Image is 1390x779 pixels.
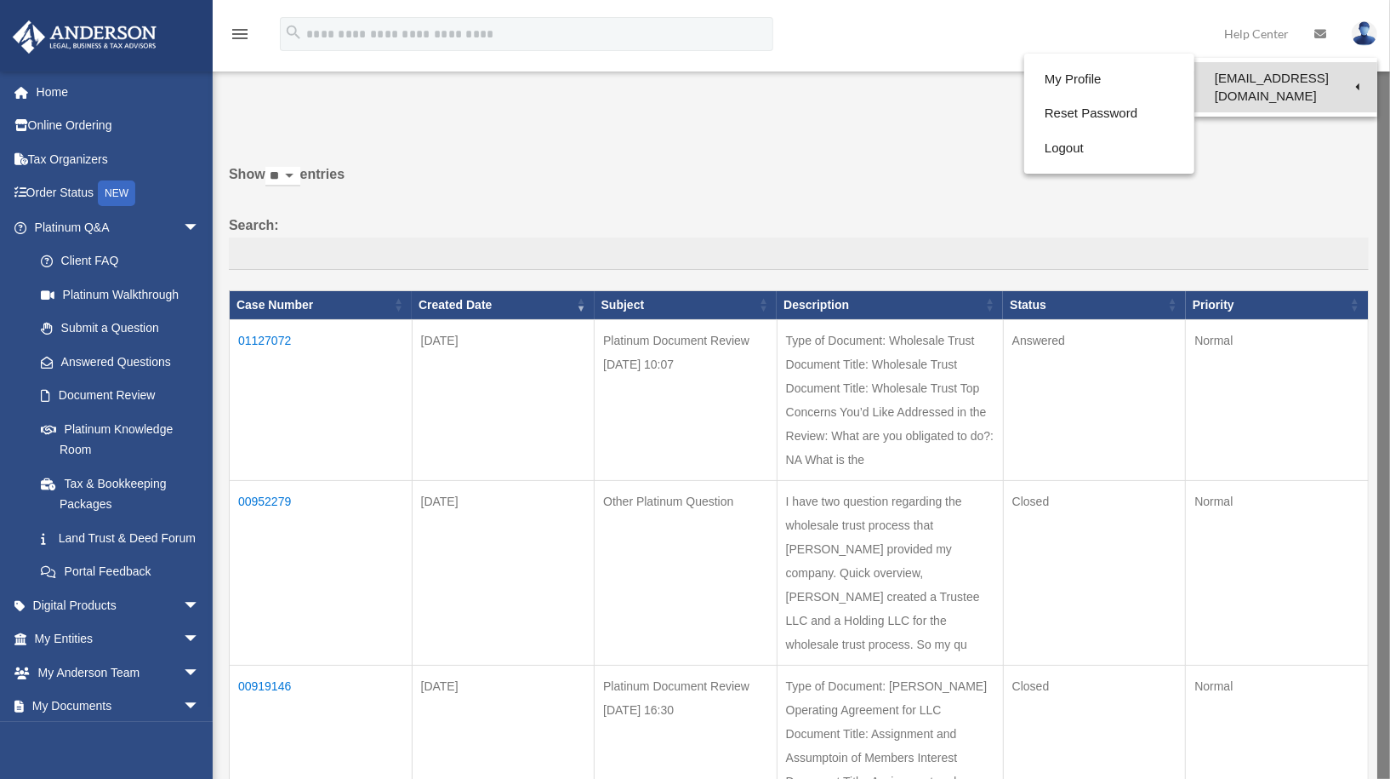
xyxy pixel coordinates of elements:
td: Normal [1186,480,1369,665]
td: [DATE] [412,319,595,480]
a: My Anderson Teamarrow_drop_down [12,656,225,690]
a: Home [12,75,225,109]
div: NEW [98,180,135,206]
span: arrow_drop_down [183,622,217,657]
img: User Pic [1352,21,1377,46]
a: My Profile [1024,62,1194,97]
a: Land Trust & Deed Forum [24,521,217,555]
td: Platinum Document Review [DATE] 10:07 [595,319,778,480]
a: Submit a Question [24,312,217,346]
td: Type of Document: Wholesale Trust Document Title: Wholesale Trust Document Title: Wholesale Trust... [777,319,1003,480]
label: Search: [229,214,1369,270]
a: Online Ordering [12,109,225,143]
a: Digital Productsarrow_drop_down [12,588,225,622]
th: Subject: activate to sort column ascending [595,290,778,319]
th: Status: activate to sort column ascending [1003,290,1186,319]
a: My Documentsarrow_drop_down [12,690,225,724]
th: Priority: activate to sort column ascending [1186,290,1369,319]
label: Show entries [229,163,1369,203]
td: Other Platinum Question [595,480,778,665]
a: Platinum Knowledge Room [24,412,217,467]
img: Anderson Advisors Platinum Portal [8,20,162,54]
input: Search: [229,238,1369,270]
span: arrow_drop_down [183,656,217,690]
td: 01127072 [230,319,413,480]
a: [EMAIL_ADDRESS][DOMAIN_NAME] [1194,62,1377,112]
span: arrow_drop_down [183,690,217,725]
a: Portal Feedback [24,555,217,589]
i: menu [230,24,250,44]
a: Platinum Q&Aarrow_drop_down [12,210,217,244]
td: 00952279 [230,480,413,665]
th: Description: activate to sort column ascending [777,290,1003,319]
a: Tax & Bookkeeping Packages [24,467,217,521]
td: [DATE] [412,480,595,665]
a: Platinum Walkthrough [24,278,217,312]
a: Document Review [24,379,217,413]
td: I have two question regarding the wholesale trust process that [PERSON_NAME] provided my company.... [777,480,1003,665]
a: menu [230,30,250,44]
span: arrow_drop_down [183,588,217,623]
td: Normal [1186,319,1369,480]
i: search [284,23,303,42]
a: Logout [1024,131,1194,166]
a: Answered Questions [24,345,208,379]
td: Closed [1003,480,1186,665]
select: Showentries [265,167,300,186]
td: Answered [1003,319,1186,480]
a: Tax Organizers [12,142,225,176]
a: Order StatusNEW [12,176,225,211]
a: Reset Password [1024,96,1194,131]
th: Case Number: activate to sort column ascending [230,290,413,319]
a: Client FAQ [24,244,217,278]
th: Created Date: activate to sort column ascending [412,290,595,319]
span: arrow_drop_down [183,210,217,245]
a: My Entitiesarrow_drop_down [12,622,225,656]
